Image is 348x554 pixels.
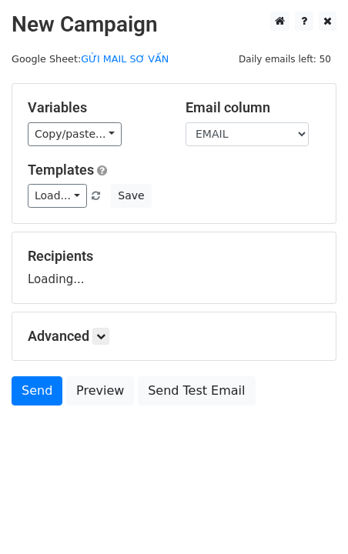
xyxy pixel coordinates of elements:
[66,376,134,405] a: Preview
[12,12,336,38] h2: New Campaign
[12,376,62,405] a: Send
[233,53,336,65] a: Daily emails left: 50
[28,99,162,116] h5: Variables
[28,122,122,146] a: Copy/paste...
[28,328,320,345] h5: Advanced
[81,53,169,65] a: GỬI MAIL SƠ VẤN
[28,184,87,208] a: Load...
[28,248,320,288] div: Loading...
[28,162,94,178] a: Templates
[186,99,320,116] h5: Email column
[111,184,151,208] button: Save
[138,376,255,405] a: Send Test Email
[12,53,169,65] small: Google Sheet:
[233,51,336,68] span: Daily emails left: 50
[28,248,320,265] h5: Recipients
